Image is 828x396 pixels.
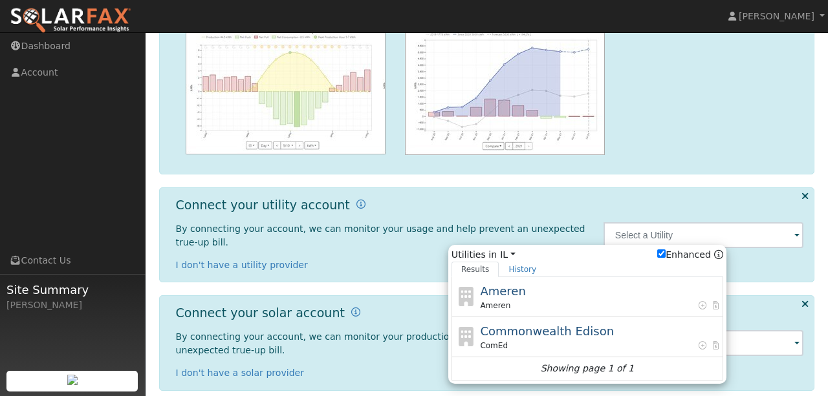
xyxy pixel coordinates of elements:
span: Has bill PDF's [711,340,721,351]
a: History [499,262,546,277]
span: Utilities in [452,248,723,262]
span: Site Summary [6,281,138,298]
span: [PERSON_NAME] [739,11,814,21]
span: Show enhanced providers [657,248,723,262]
span: Enhanced Provider [698,300,708,311]
img: retrieve [67,375,78,385]
img: SolarFax [10,7,131,34]
a: Results [452,262,499,277]
h1: Connect your solar account [176,306,345,320]
span: Has bill PDF's [711,300,721,311]
a: Enhanced Providers [714,249,723,260]
label: Enhanced [657,248,711,262]
span: By connecting your account, we can monitor your production and help prevent an unexpected true-up... [176,331,550,355]
input: Enhanced [657,249,666,258]
span: Enhanced Provider [698,340,708,351]
a: I don't have a utility provider [176,260,308,270]
span: ComEd [480,340,508,351]
span: By connecting your account, we can monitor your usage and help prevent an unexpected true-up bill. [176,224,585,247]
span: Ameren [480,300,510,311]
a: I don't have a solar provider [176,368,305,378]
i: Showing page 1 of 1 [541,362,634,375]
h1: Connect your utility account [176,198,350,213]
a: IL [500,248,516,262]
div: [PERSON_NAME] [6,298,138,312]
span: Commonwealth Edison [480,324,614,338]
input: Select a Utility [604,222,804,248]
span: Ameren [480,284,525,298]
